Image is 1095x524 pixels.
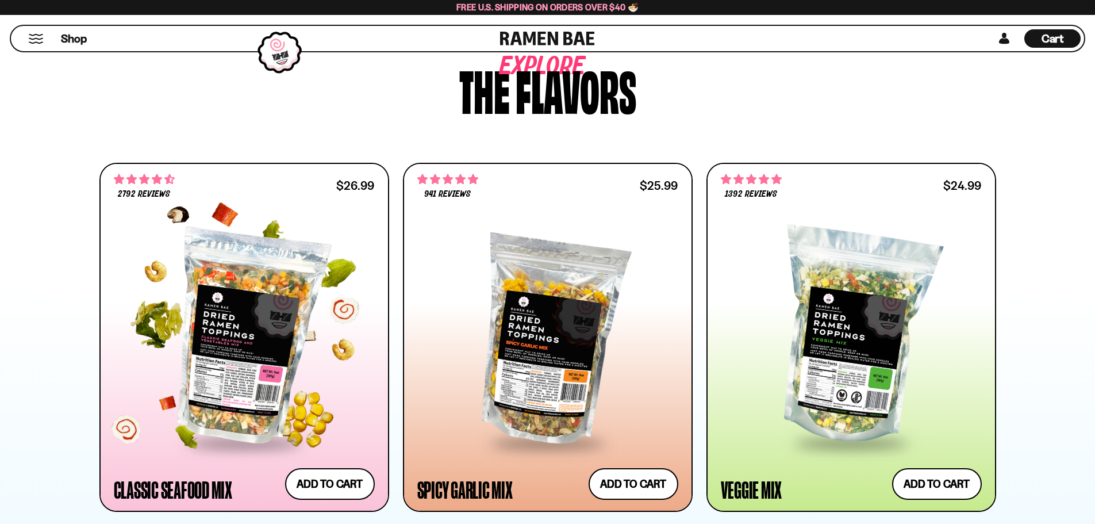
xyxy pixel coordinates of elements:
[500,62,550,72] span: Explore
[99,163,389,512] a: 4.68 stars 2792 reviews $26.99 Classic Seafood Mix Add to cart
[61,29,87,48] a: Shop
[403,163,693,512] a: 4.75 stars 941 reviews $25.99 Spicy Garlic Mix Add to cart
[725,190,777,199] span: 1392 reviews
[424,190,471,199] span: 941 reviews
[114,172,175,187] span: 4.68 stars
[285,468,375,500] button: Add to cart
[118,190,170,199] span: 2792 reviews
[336,180,374,191] div: $26.99
[417,172,478,187] span: 4.75 stars
[706,163,996,512] a: 4.76 stars 1392 reviews $24.99 Veggie Mix Add to cart
[943,180,981,191] div: $24.99
[61,31,87,47] span: Shop
[1024,26,1081,51] a: Cart
[456,2,639,13] span: Free U.S. Shipping on Orders over $40 🍜
[721,172,782,187] span: 4.76 stars
[417,479,513,500] div: Spicy Garlic Mix
[114,479,232,500] div: Classic Seafood Mix
[516,62,636,116] div: flavors
[28,34,44,44] button: Mobile Menu Trigger
[1042,32,1064,45] span: Cart
[459,62,510,116] div: The
[892,468,982,500] button: Add to cart
[589,468,678,500] button: Add to cart
[721,479,782,500] div: Veggie Mix
[640,180,678,191] div: $25.99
